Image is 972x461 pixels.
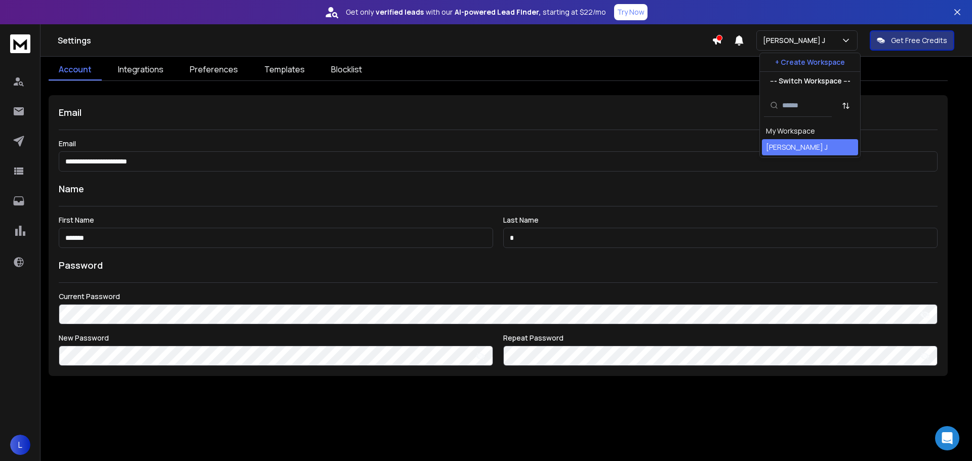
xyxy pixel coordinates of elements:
[763,35,829,46] p: [PERSON_NAME] J
[59,293,938,300] label: Current Password
[775,57,845,67] p: + Create Workspace
[108,59,174,80] a: Integrations
[766,126,815,136] div: My Workspace
[59,258,103,272] h1: Password
[760,53,860,71] button: + Create Workspace
[770,76,850,86] p: --- Switch Workspace ---
[935,426,959,450] div: Open Intercom Messenger
[58,34,712,47] h1: Settings
[614,4,647,20] button: Try Now
[254,59,315,80] a: Templates
[891,35,947,46] p: Get Free Credits
[49,59,102,80] a: Account
[836,96,856,116] button: Sort by Sort A-Z
[59,140,938,147] label: Email
[59,105,938,119] h1: Email
[321,59,372,80] a: Blocklist
[10,435,30,455] button: L
[617,7,644,17] p: Try Now
[59,182,938,196] h1: Name
[503,217,938,224] label: Last Name
[766,142,828,152] div: [PERSON_NAME] J
[376,7,424,17] strong: verified leads
[59,217,493,224] label: First Name
[503,334,938,342] label: Repeat Password
[10,34,30,53] img: logo
[870,30,954,51] button: Get Free Credits
[180,59,248,80] a: Preferences
[346,7,606,17] p: Get only with our starting at $22/mo
[59,334,493,342] label: New Password
[455,7,541,17] strong: AI-powered Lead Finder,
